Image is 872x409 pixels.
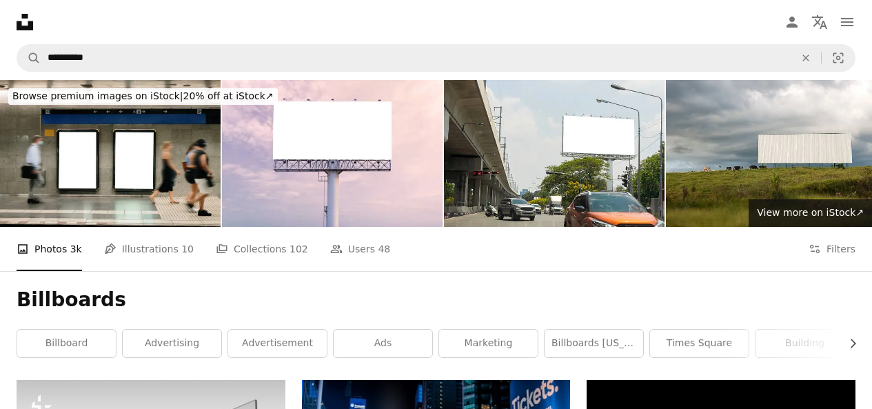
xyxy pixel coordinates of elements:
a: Log in / Sign up [778,8,806,36]
a: advertising [123,330,221,357]
a: Users 48 [330,227,391,271]
a: advertisement [228,330,327,357]
a: times square [650,330,749,357]
button: Language [806,8,833,36]
img: large Blank billboard ready for new advertisement [222,80,443,227]
button: Search Unsplash [17,45,41,71]
span: Browse premium images on iStock | [12,90,183,101]
a: marketing [439,330,538,357]
span: 48 [378,241,390,257]
button: Visual search [822,45,855,71]
button: scroll list to the right [840,330,855,357]
a: View more on iStock↗ [749,199,872,227]
a: Illustrations 10 [104,227,194,271]
button: Clear [791,45,821,71]
a: billboard [17,330,116,357]
span: View more on iStock ↗ [757,207,864,218]
form: Find visuals sitewide [17,44,855,72]
h1: Billboards [17,288,855,312]
a: Home — Unsplash [17,14,33,30]
a: building [756,330,854,357]
a: Collections 102 [216,227,308,271]
a: billboards [US_STATE] [545,330,643,357]
span: 10 [181,241,194,257]
a: ads [334,330,432,357]
img: Road with lanterns and large blank billboard at evening in city. [444,80,665,227]
span: 20% off at iStock ↗ [12,90,274,101]
span: 102 [290,241,308,257]
button: Menu [833,8,861,36]
button: Filters [809,227,855,271]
